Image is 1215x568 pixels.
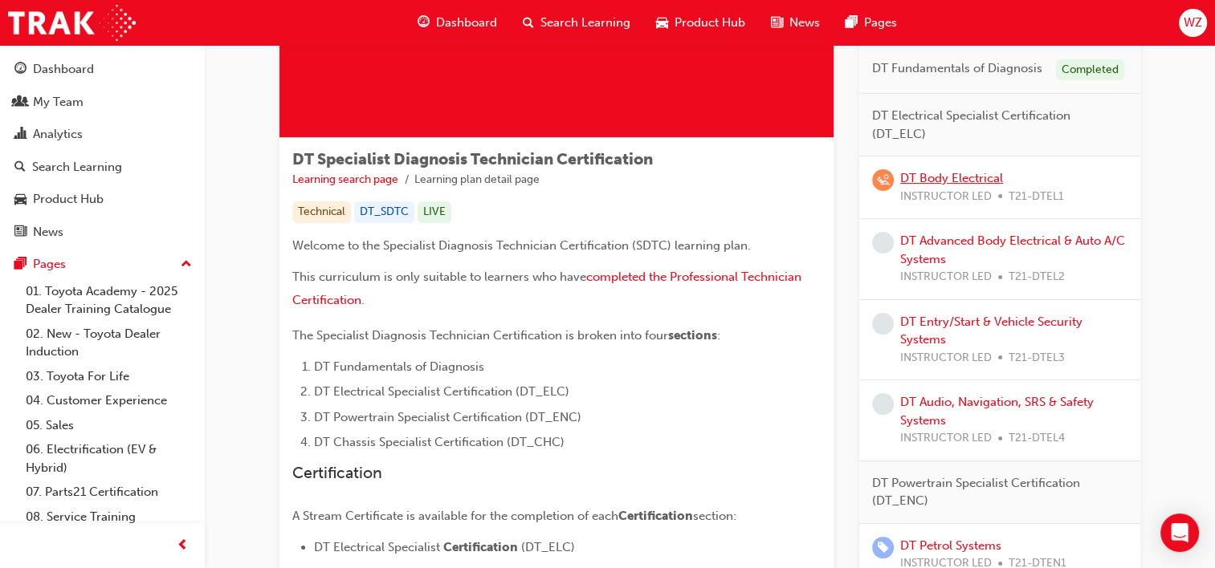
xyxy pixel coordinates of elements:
[181,254,192,275] span: up-icon
[6,217,198,247] a: News
[33,60,94,79] div: Dashboard
[717,328,720,343] span: :
[6,152,198,182] a: Search Learning
[19,413,198,438] a: 05. Sales
[693,509,736,523] span: section:
[6,55,198,84] a: Dashboard
[1184,14,1202,32] span: WZ
[14,225,27,240] span: news-icon
[540,14,630,32] span: Search Learning
[872,393,894,415] span: learningRecordVerb_NONE-icon
[872,313,894,335] span: learningRecordVerb_NONE-icon
[292,328,668,343] span: The Specialist Diagnosis Technician Certification is broken into four
[405,6,510,39] a: guage-iconDashboard
[758,6,833,39] a: news-iconNews
[1009,188,1064,206] span: T21-DTEL1
[414,171,540,189] li: Learning plan detail page
[872,169,894,191] span: learningRecordVerb_WAITLIST-icon
[6,250,198,279] button: Pages
[14,258,27,272] span: pages-icon
[33,223,63,241] div: News
[292,509,618,523] span: A Stream Certificate is available for the completion of each
[292,150,653,168] span: DT Specialist Diagnosis Technician Certification
[19,480,198,505] a: 07. Parts21 Certification
[14,63,27,77] span: guage-icon
[354,201,414,223] div: DT_SDTC
[292,172,398,186] a: Learning search page
[643,6,758,39] a: car-iconProduct Hub
[14,128,27,142] span: chart-icon
[900,314,1082,347] a: DT Entry/Start & Vehicle Security Systems
[900,429,992,448] span: INSTRUCTOR LED
[789,14,820,32] span: News
[656,13,668,33] span: car-icon
[872,59,1042,78] span: DT Fundamentals of Diagnosis
[771,13,783,33] span: news-icon
[314,435,565,449] span: DT Chassis Specialist Certification (DT_CHC)
[900,188,992,206] span: INSTRUCTOR LED
[6,87,198,117] a: My Team
[8,5,136,41] img: Trak
[864,14,897,32] span: Pages
[292,464,382,482] span: Certification
[14,95,27,110] span: people-icon
[314,540,440,554] span: DT Electrical Specialist
[1179,9,1207,37] button: WZ
[1009,349,1065,367] span: T21-DTEL3
[1056,59,1124,81] div: Completed
[900,233,1125,266] a: DT Advanced Body Electrical & Auto A/C Systems
[872,232,894,254] span: learningRecordVerb_NONE-icon
[675,14,745,32] span: Product Hub
[523,13,534,33] span: search-icon
[521,540,575,554] span: (DT_ELC)
[1160,513,1199,552] div: Open Intercom Messenger
[900,171,1003,185] a: DT Body Electrical
[900,395,1094,428] a: DT Audio, Navigation, SRS & Safety Systems
[33,125,83,144] div: Analytics
[418,201,451,223] div: LIVE
[292,270,586,284] span: This curriculum is only suitable to learners who have
[314,410,581,424] span: DT Powertrain Specialist Certification (DT_ENC)
[292,201,351,223] div: Technical
[872,474,1115,510] span: DT Powertrain Specialist Certification (DT_ENC)
[872,537,894,558] span: learningRecordVerb_ENROLL-icon
[900,268,992,286] span: INSTRUCTOR LED
[443,540,518,554] span: Certification
[14,193,27,207] span: car-icon
[510,6,643,39] a: search-iconSearch Learning
[900,349,992,367] span: INSTRUCTOR LED
[436,14,497,32] span: Dashboard
[668,328,717,343] span: sections
[418,13,430,33] span: guage-icon
[6,185,198,214] a: Product Hub
[361,293,365,307] span: .
[846,13,858,33] span: pages-icon
[900,538,1001,553] a: DT Petrol Systems
[19,437,198,480] a: 06. Electrification (EV & Hybrid)
[33,255,66,274] div: Pages
[6,120,198,149] a: Analytics
[314,359,484,374] span: DT Fundamentals of Diagnosis
[32,158,122,176] div: Search Learning
[177,536,189,556] span: prev-icon
[618,509,693,523] span: Certification
[1009,429,1065,448] span: T21-DTEL4
[19,364,198,389] a: 03. Toyota For Life
[33,93,84,112] div: My Team
[19,279,198,322] a: 01. Toyota Academy - 2025 Dealer Training Catalogue
[19,505,198,529] a: 08. Service Training
[292,270,805,307] a: completed the Professional Technician Certification
[314,384,569,399] span: DT Electrical Specialist Certification (DT_ELC)
[19,322,198,364] a: 02. New - Toyota Dealer Induction
[872,107,1115,143] span: DT Electrical Specialist Certification (DT_ELC)
[833,6,910,39] a: pages-iconPages
[6,51,198,250] button: DashboardMy TeamAnalyticsSearch LearningProduct HubNews
[33,190,104,209] div: Product Hub
[14,160,26,175] span: search-icon
[19,388,198,413] a: 04. Customer Experience
[1009,268,1065,286] span: T21-DTEL2
[292,238,751,253] span: Welcome to the Specialist Diagnosis Technician Certification (SDTC) learning plan.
